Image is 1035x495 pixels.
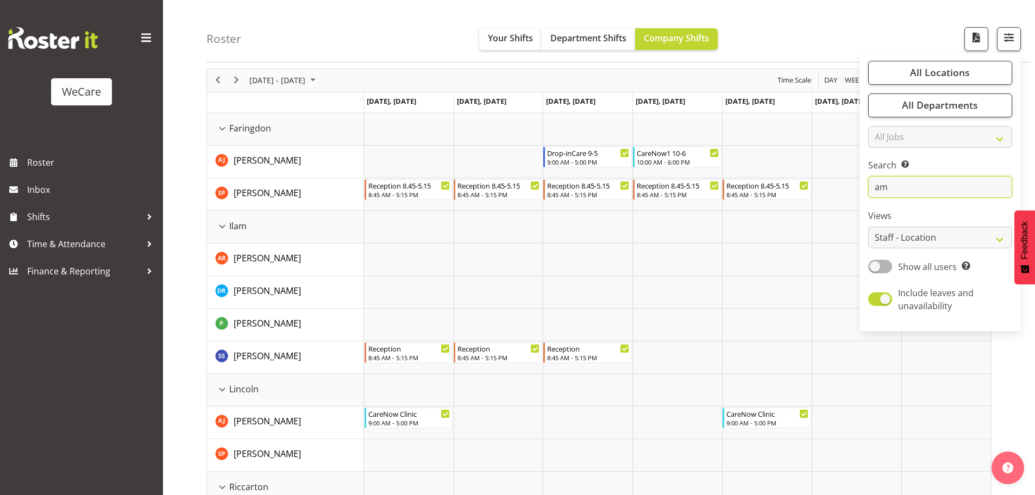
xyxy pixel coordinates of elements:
button: Company Shifts [635,28,718,50]
div: Reception 8.45-5.15 [637,180,719,191]
span: Day [823,73,838,87]
div: CareNow Clinic [368,408,450,419]
span: [PERSON_NAME] [234,415,301,427]
img: Rosterit website logo [8,27,98,49]
button: Time Scale [776,73,813,87]
a: [PERSON_NAME] [234,252,301,265]
div: 10:00 AM - 6:00 PM [637,158,719,166]
div: 8:45 AM - 5:15 PM [637,190,719,199]
span: Lincoln [229,383,259,396]
td: Samantha Poultney resource [207,439,364,472]
div: CareNow Clinic [726,408,808,419]
div: 8:45 AM - 5:15 PM [547,353,629,362]
a: [PERSON_NAME] [234,415,301,428]
td: Samantha Poultney resource [207,178,364,211]
span: Department Shifts [550,32,626,44]
button: Timeline Week [843,73,865,87]
button: Previous [211,73,225,87]
div: Reception 8.45-5.15 [547,180,629,191]
button: Feedback - Show survey [1014,210,1035,284]
div: Drop-inCare 9-5 [547,147,629,158]
span: [PERSON_NAME] [234,350,301,362]
div: 8:45 AM - 5:15 PM [368,353,450,362]
a: [PERSON_NAME] [234,447,301,460]
td: Pooja Prabhu resource [207,309,364,341]
div: Samantha Poultney"s event - Reception 8.45-5.15 Begin From Monday, October 13, 2025 at 8:45:00 AM... [365,179,453,200]
td: Andrea Ramirez resource [207,243,364,276]
div: Samantha Poultney"s event - Reception 8.45-5.15 Begin From Wednesday, October 15, 2025 at 8:45:00... [543,179,632,200]
a: [PERSON_NAME] [234,284,301,297]
div: Reception [457,343,540,354]
div: October 13 - 19, 2025 [246,69,322,92]
button: Timeline Day [823,73,839,87]
div: Amy Johannsen"s event - CareNow1 10-6 Begin From Thursday, October 16, 2025 at 10:00:00 AM GMT+13... [633,147,722,167]
div: Savanna Samson"s event - Reception Begin From Tuesday, October 14, 2025 at 8:45:00 AM GMT+13:00 E... [454,342,542,363]
div: 9:00 AM - 5:00 PM [368,418,450,427]
span: Your Shifts [488,32,533,44]
span: [DATE], [DATE] [725,96,775,106]
span: [PERSON_NAME] [234,187,301,199]
td: Amy Johannsen resource [207,406,364,439]
div: 8:45 AM - 5:15 PM [457,190,540,199]
span: Show all users [898,261,957,273]
div: 9:00 AM - 5:00 PM [547,158,629,166]
td: Deepti Raturi resource [207,276,364,309]
span: Time Scale [776,73,812,87]
div: Amy Johannsen"s event - CareNow Clinic Begin From Friday, October 17, 2025 at 9:00:00 AM GMT+13:0... [723,408,811,428]
a: [PERSON_NAME] [234,349,301,362]
div: Reception 8.45-5.15 [726,180,808,191]
span: [PERSON_NAME] [234,448,301,460]
div: 8:45 AM - 5:15 PM [368,190,450,199]
td: Faringdon resource [207,113,364,146]
div: Reception 8.45-5.15 [368,180,450,191]
img: help-xxl-2.png [1002,462,1013,473]
button: Department Shifts [542,28,635,50]
div: CareNow1 10-6 [637,147,719,158]
span: Inbox [27,181,158,198]
td: Savanna Samson resource [207,341,364,374]
div: 8:45 AM - 5:15 PM [726,190,808,199]
a: [PERSON_NAME] [234,317,301,330]
div: Savanna Samson"s event - Reception Begin From Monday, October 13, 2025 at 8:45:00 AM GMT+13:00 En... [365,342,453,363]
div: Samantha Poultney"s event - Reception 8.45-5.15 Begin From Tuesday, October 14, 2025 at 8:45:00 A... [454,179,542,200]
button: Download a PDF of the roster according to the set date range. [964,27,988,51]
div: Amy Johannsen"s event - CareNow Clinic Begin From Monday, October 13, 2025 at 9:00:00 AM GMT+13:0... [365,408,453,428]
div: 8:45 AM - 5:15 PM [547,190,629,199]
span: [DATE], [DATE] [457,96,506,106]
span: [PERSON_NAME] [234,154,301,166]
button: October 2025 [248,73,321,87]
button: All Departments [868,93,1012,117]
div: Reception [547,343,629,354]
label: Search [868,159,1012,172]
div: next period [227,69,246,92]
h4: Roster [206,33,241,45]
span: Riccarton [229,480,268,493]
button: Next [229,73,244,87]
span: [PERSON_NAME] [234,252,301,264]
div: Samantha Poultney"s event - Reception 8.45-5.15 Begin From Friday, October 17, 2025 at 8:45:00 AM... [723,179,811,200]
div: WeCare [62,84,101,100]
button: All Locations [868,61,1012,85]
span: [DATE], [DATE] [815,96,864,106]
span: Shifts [27,209,141,225]
div: Reception 8.45-5.15 [457,180,540,191]
button: Your Shifts [479,28,542,50]
span: [DATE] - [DATE] [248,73,306,87]
span: [PERSON_NAME] [234,317,301,329]
span: Include leaves and unavailability [898,287,974,312]
a: [PERSON_NAME] [234,154,301,167]
span: Time & Attendance [27,236,141,252]
span: Finance & Reporting [27,263,141,279]
span: Ilam [229,220,247,233]
td: Lincoln resource [207,374,364,406]
div: Savanna Samson"s event - Reception Begin From Wednesday, October 15, 2025 at 8:45:00 AM GMT+13:00... [543,342,632,363]
span: [DATE], [DATE] [367,96,416,106]
div: 8:45 AM - 5:15 PM [457,353,540,362]
span: Company Shifts [644,32,709,44]
td: Ilam resource [207,211,364,243]
label: Views [868,210,1012,223]
a: [PERSON_NAME] [234,186,301,199]
span: [PERSON_NAME] [234,285,301,297]
input: Search [868,177,1012,198]
span: [DATE], [DATE] [546,96,595,106]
